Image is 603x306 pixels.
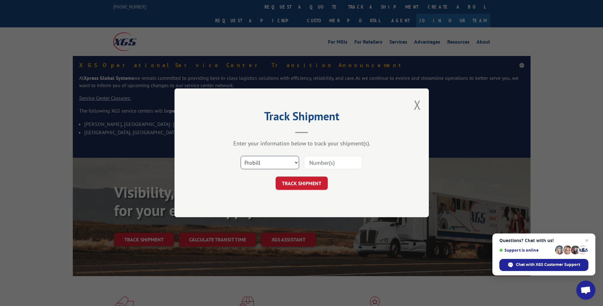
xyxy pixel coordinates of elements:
[206,112,397,124] h2: Track Shipment
[499,259,588,271] span: Chat with XGS Customer Support
[304,156,362,170] input: Number(s)
[516,262,580,268] span: Chat with XGS Customer Support
[206,140,397,147] div: Enter your information below to track your shipment(s).
[276,177,328,190] button: TRACK SHIPMENT
[414,96,421,113] button: Close modal
[576,281,595,300] a: Open chat
[499,248,553,253] span: Support is online
[499,238,588,243] span: Questions? Chat with us!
